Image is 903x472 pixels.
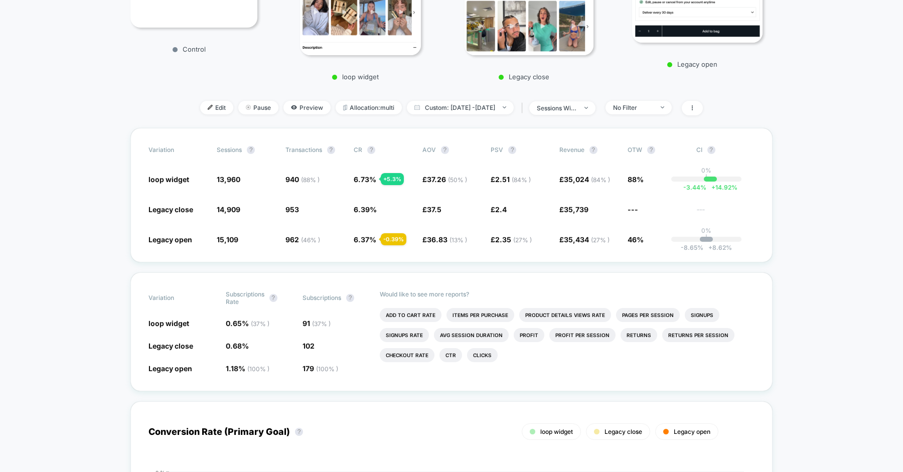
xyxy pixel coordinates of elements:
[683,184,706,191] span: -3.44 %
[285,205,299,214] span: 953
[327,146,335,154] button: ?
[148,235,192,244] span: Legacy open
[707,146,715,154] button: ?
[491,235,532,244] span: £
[564,235,610,244] span: 35,434
[508,146,516,154] button: ?
[303,342,315,350] span: 102
[513,236,532,244] span: ( 27 % )
[628,235,644,244] span: 46%
[559,175,610,184] span: £
[246,105,251,110] img: end
[661,106,664,108] img: end
[226,319,269,328] span: 0.65 %
[125,45,252,53] p: Control
[269,294,277,302] button: ?
[519,101,529,115] span: |
[226,364,269,373] span: 1.18 %
[380,348,434,362] li: Checkout Rate
[591,236,610,244] span: ( 27 % )
[427,205,441,214] span: 37.5
[200,101,233,114] span: Edit
[346,294,354,302] button: ?
[217,205,240,214] span: 14,909
[540,428,573,435] span: loop widget
[701,227,711,234] p: 0%
[217,146,242,153] span: Sessions
[148,342,193,350] span: Legacy close
[422,146,436,153] span: AOV
[467,348,498,362] li: Clicks
[208,105,213,110] img: edit
[537,104,577,112] div: sessions with impression
[696,146,751,154] span: CI
[380,290,755,298] p: Would like to see more reports?
[422,205,441,214] span: £
[705,174,707,182] p: |
[285,235,320,244] span: 962
[247,365,269,373] span: ( 100 % )
[701,167,711,174] p: 0%
[380,308,441,322] li: Add To Cart Rate
[495,175,531,184] span: 2.51
[407,101,514,114] span: Custom: [DATE] - [DATE]
[621,328,657,342] li: Returns
[448,176,467,184] span: ( 50 % )
[380,328,429,342] li: Signups Rate
[495,235,532,244] span: 2.35
[427,235,467,244] span: 36.83
[613,104,653,111] div: No Filter
[705,234,707,242] p: |
[681,244,703,251] span: -8.65 %
[674,428,710,435] span: Legacy open
[283,101,331,114] span: Preview
[628,175,644,184] span: 88%
[584,107,588,109] img: end
[519,308,611,322] li: Product Details Views Rate
[491,146,503,153] span: PSV
[628,205,638,214] span: ---
[217,175,240,184] span: 13,960
[512,176,531,184] span: ( 84 % )
[647,146,655,154] button: ?
[491,175,531,184] span: £
[662,328,734,342] li: Returns Per Session
[148,364,192,373] span: Legacy open
[251,320,269,328] span: ( 37 % )
[514,328,544,342] li: Profit
[491,205,507,214] span: £
[336,101,402,114] span: Allocation: multi
[559,205,588,214] span: £
[148,290,204,305] span: Variation
[381,233,406,245] div: - 0.39 %
[605,428,642,435] span: Legacy close
[148,319,189,328] span: loop widget
[343,105,347,110] img: rebalance
[148,146,204,154] span: Variation
[414,105,420,110] img: calendar
[549,328,616,342] li: Profit Per Session
[459,73,589,81] p: Legacy close
[285,146,322,153] span: Transactions
[367,146,375,154] button: ?
[290,73,421,81] p: loop widget
[354,146,362,153] span: CR
[439,348,462,362] li: Ctr
[495,205,507,214] span: 2.4
[685,308,719,322] li: Signups
[148,175,189,184] span: loop widget
[559,235,610,244] span: £
[303,319,331,328] span: 91
[589,146,597,154] button: ?
[628,146,683,154] span: OTW
[564,175,610,184] span: 35,024
[427,175,467,184] span: 37.26
[703,244,732,251] span: 8.62 %
[354,175,376,184] span: 6.73 %
[422,175,467,184] span: £
[696,207,755,214] span: ---
[381,173,404,185] div: + 5.3 %
[449,236,467,244] span: ( 13 % )
[285,175,320,184] span: 940
[247,146,255,154] button: ?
